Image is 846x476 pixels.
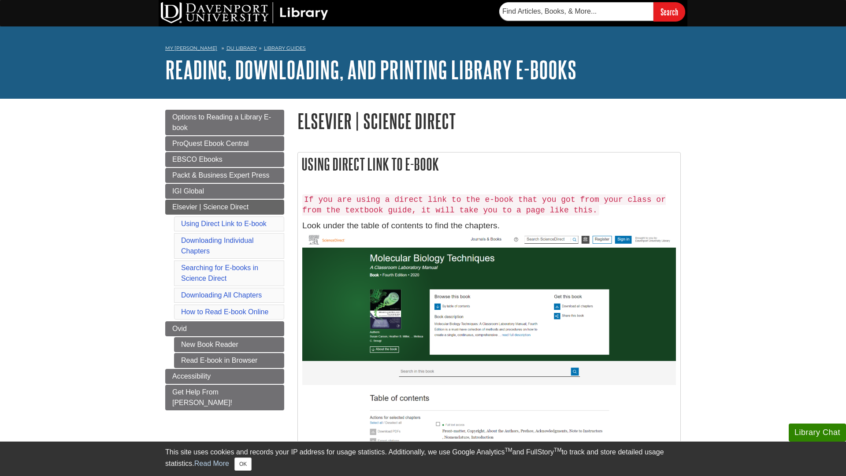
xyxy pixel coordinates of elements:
[172,113,271,131] span: Options to Reading a Library E-book
[181,291,262,299] a: Downloading All Chapters
[172,156,223,163] span: EBSCO Ebooks
[172,372,211,380] span: Accessibility
[302,194,666,216] code: If you are using a direct link to the e-book that you got from your class or from the textbook gu...
[172,171,270,179] span: Packt & Business Expert Press
[172,203,249,211] span: Elsevier | Science Direct
[505,447,512,453] sup: TM
[172,187,204,195] span: IGI Global
[165,369,284,384] a: Accessibility
[161,2,328,23] img: DU Library
[499,2,685,21] form: Searches DU Library's articles, books, and more
[264,45,306,51] a: Library Guides
[499,2,653,21] input: Find Articles, Books, & More...
[297,110,681,132] h1: Elsevier | Science Direct
[181,264,258,282] a: Searching for E-books in Science Direct
[194,460,229,467] a: Read More
[165,447,681,471] div: This site uses cookies and records your IP address for usage statistics. Additionally, we use Goo...
[234,457,252,471] button: Close
[172,325,187,332] span: Ovid
[165,385,284,410] a: Get Help From [PERSON_NAME]!
[165,45,217,52] a: My [PERSON_NAME]
[172,140,249,147] span: ProQuest Ebook Central
[165,110,284,135] a: Options to Reading a Library E-book
[165,321,284,336] a: Ovid
[298,152,680,176] h2: Using Direct Link to E-book
[172,388,232,406] span: Get Help From [PERSON_NAME]!
[226,45,257,51] a: DU Library
[181,237,254,255] a: Downloading Individual Chapters
[165,168,284,183] a: Packt & Business Expert Press
[554,447,561,453] sup: TM
[181,220,267,227] a: Using Direct Link to E-book
[165,200,284,215] a: Elsevier | Science Direct
[181,308,268,316] a: How to Read E-book Online
[653,2,685,21] input: Search
[165,42,681,56] nav: breadcrumb
[789,424,846,442] button: Library Chat
[165,110,284,410] div: Guide Page Menu
[165,136,284,151] a: ProQuest Ebook Central
[174,337,284,352] a: New Book Reader
[165,184,284,199] a: IGI Global
[165,56,576,83] a: Reading, Downloading, and Printing Library E-books
[174,353,284,368] a: Read E-book in Browser
[165,152,284,167] a: EBSCO Ebooks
